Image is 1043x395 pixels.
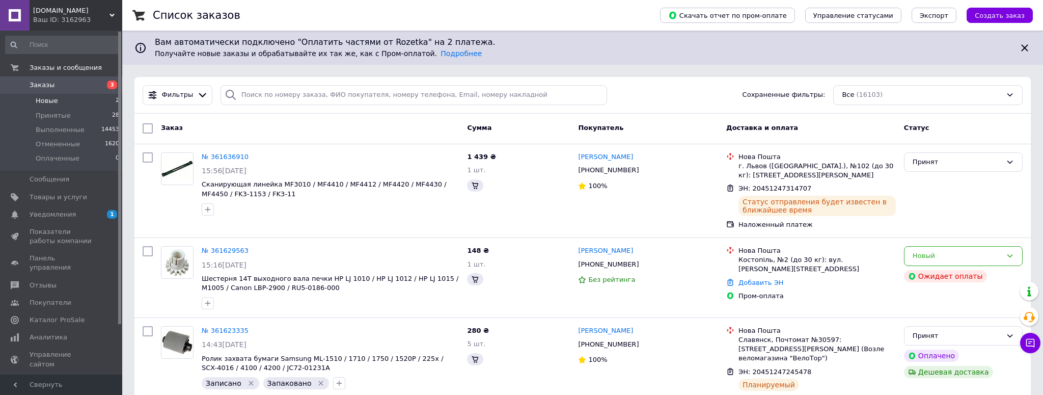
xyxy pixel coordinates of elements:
[161,124,183,131] span: Заказ
[162,90,194,100] span: Фильтры
[588,356,607,363] span: 100%
[738,255,896,274] div: Костопіль, №2 (до 30 кг): вул. [PERSON_NAME][STREET_ADDRESS]
[202,275,458,292] a: Шестерня 14T выходного вала печки HP LJ 1010 / HP LJ 1012 / HP LJ 1015 / M1005 / Canon LBP-2900 /...
[738,326,896,335] div: Нова Пошта
[738,335,896,363] div: Славянск, Почтомат №30597: [STREET_ADDRESS][PERSON_NAME] (Возле веломагазина "ВелоТор")
[738,379,799,391] div: Планируемый
[202,247,249,254] a: № 361629563
[105,140,119,149] span: 1620
[317,379,325,387] svg: Удалить метку
[161,330,193,355] img: Фото товару
[267,379,312,387] span: Запаковано
[5,36,120,54] input: Поиск
[578,326,633,336] a: [PERSON_NAME]
[1020,333,1040,353] button: Чат с покупателем
[153,9,240,21] h1: Список заказов
[913,251,1002,261] div: Новый
[588,276,635,283] span: Без рейтинга
[738,220,896,229] div: Наложенный платеж
[578,246,633,256] a: [PERSON_NAME]
[904,270,987,282] div: Ожидает оплаты
[975,12,1025,19] span: Создать заказ
[30,210,76,219] span: Уведомления
[813,12,893,19] span: Управление статусами
[920,12,948,19] span: Экспорт
[221,85,607,105] input: Поиск по номеру заказа, ФИО покупателя, номеру телефона, Email, номеру накладной
[967,8,1033,23] button: Создать заказ
[842,90,854,100] span: Все
[30,298,71,307] span: Покупатели
[30,63,102,72] span: Заказы и сообщения
[912,8,956,23] button: Экспорт
[161,152,194,185] a: Фото товару
[738,246,896,255] div: Нова Пошта
[904,366,993,378] div: Дешевая доставка
[30,81,54,90] span: Заказы
[161,246,194,279] a: Фото товару
[30,193,87,202] span: Товары и услуги
[161,158,193,179] img: Фото товару
[161,247,193,278] img: Фото товару
[36,125,85,135] span: Выполненные
[467,327,489,334] span: 280 ₴
[441,49,482,58] a: Подробнее
[668,11,787,20] span: Скачать отчет по пром-оплате
[738,368,811,376] span: ЭН: 20451247245478
[857,91,883,98] span: (16103)
[155,37,1010,48] span: Вам автоматически подключено "Оплатить частями от Rozetka" на 2 платежа.
[738,185,811,192] span: ЭН: 20451247314707
[36,111,71,120] span: Принятые
[913,157,1002,168] div: Принят
[805,8,901,23] button: Управление статусами
[467,340,485,348] span: 5 шт.
[101,125,119,135] span: 14453
[202,327,249,334] a: № 361623335
[30,175,69,184] span: Сообщения
[30,315,85,325] span: Каталог ProSale
[30,227,94,246] span: Показатели работы компании
[588,182,607,190] span: 100%
[30,333,67,342] span: Аналитика
[467,124,491,131] span: Сумма
[738,162,896,180] div: г. Львов ([GEOGRAPHIC_DATA].), №102 (до 30 кг): [STREET_ADDRESS][PERSON_NAME]
[30,254,94,272] span: Панель управления
[30,281,57,290] span: Отзывы
[904,350,959,362] div: Оплачено
[467,166,485,174] span: 1 шт.
[202,153,249,161] a: № 361636910
[202,355,444,372] a: Ролик захвата бумаги Samsung ML-1510 / 1710 / 1750 / 1520P / 225х / SCX-4016 / 4100 / 4200 / JC72...
[202,340,246,349] span: 14:43[DATE]
[576,338,641,351] div: [PHONE_NUMBER]
[202,180,447,198] a: Сканирующая линейка MF3010 / MF4410 / MF4412 / MF4420 / MF4430 / MF4450 / FK3-1153 / FK3-11
[743,90,826,100] span: Сохраненные фильтры:
[578,152,633,162] a: [PERSON_NAME]
[576,258,641,271] div: [PHONE_NUMBER]
[247,379,255,387] svg: Удалить метку
[956,11,1033,19] a: Создать заказ
[36,140,80,149] span: Отмененные
[33,6,109,15] span: Print-zip.com.ua
[30,350,94,368] span: Управление сайтом
[107,81,117,89] span: 3
[738,292,896,301] div: Пром-оплата
[467,153,496,161] span: 1 439 ₴
[738,279,783,286] a: Добавить ЭН
[36,154,79,163] span: Оплаченные
[660,8,795,23] button: Скачать отчет по пром-оплате
[202,261,246,269] span: 15:16[DATE]
[36,96,58,106] span: Новые
[576,164,641,177] div: [PHONE_NUMBER]
[161,326,194,359] a: Фото товару
[467,247,489,254] span: 148 ₴
[155,49,482,58] span: Получайте новые заказы и обрабатывайте их так же, как с Пром-оплатой.
[578,124,623,131] span: Покупатель
[112,111,119,120] span: 28
[738,196,896,216] div: Статус отправления будет известен в ближайшее время
[107,210,117,219] span: 1
[202,167,246,175] span: 15:56[DATE]
[116,154,119,163] span: 0
[33,15,122,24] div: Ваш ID: 3162963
